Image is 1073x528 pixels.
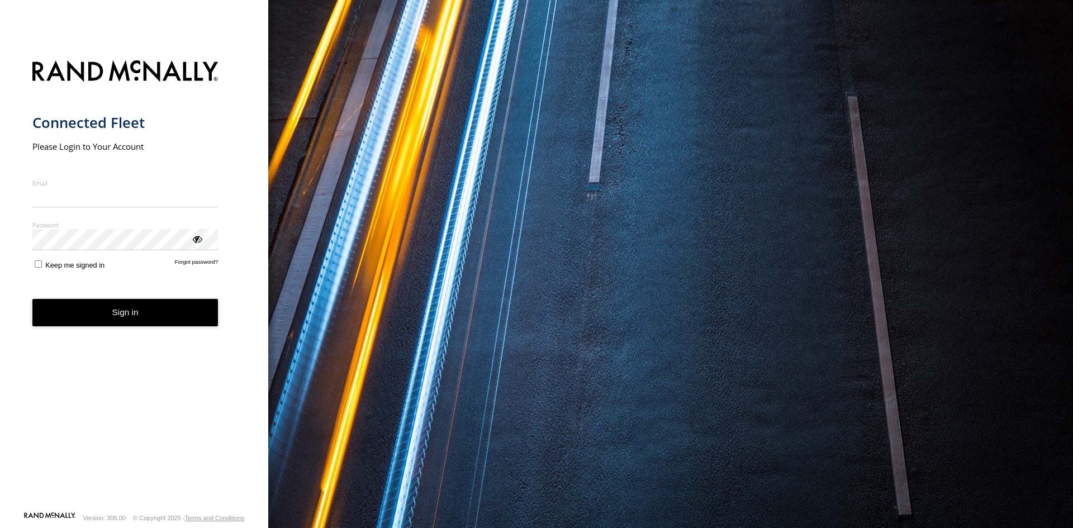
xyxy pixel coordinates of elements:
label: Email [32,179,219,187]
form: main [32,54,236,511]
span: Keep me signed in [45,261,105,269]
label: Password [32,221,219,229]
div: Version: 306.00 [83,515,126,521]
img: Rand McNally [32,58,219,87]
a: Visit our Website [24,512,75,524]
input: Keep me signed in [35,260,42,268]
div: ViewPassword [191,233,202,244]
a: Terms and Conditions [185,515,244,521]
a: Forgot password? [175,259,219,269]
h2: Please Login to Your Account [32,141,219,152]
button: Sign in [32,299,219,326]
div: © Copyright 2025 - [133,515,244,521]
h1: Connected Fleet [32,113,219,132]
